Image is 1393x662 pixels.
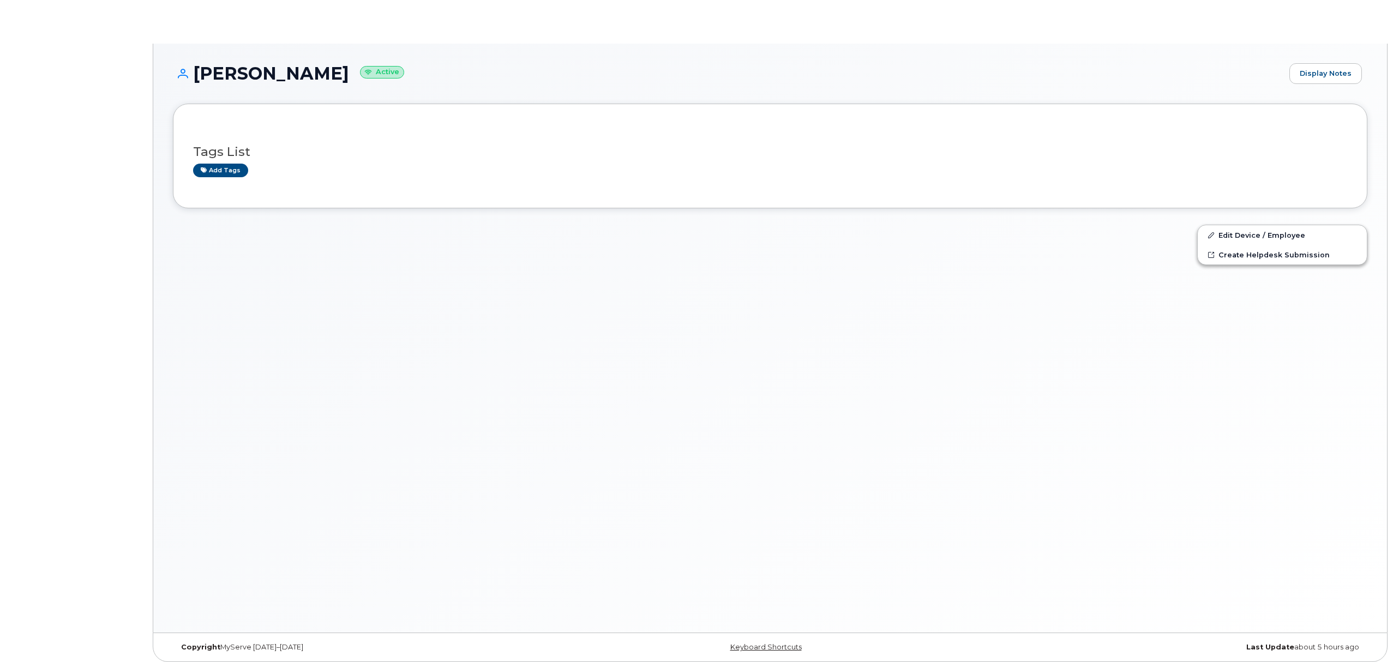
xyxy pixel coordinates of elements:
[969,643,1367,652] div: about 5 hours ago
[1198,225,1367,245] a: Edit Device / Employee
[360,66,404,79] small: Active
[173,64,1284,83] h1: [PERSON_NAME]
[1246,643,1294,651] strong: Last Update
[730,643,802,651] a: Keyboard Shortcuts
[173,643,571,652] div: MyServe [DATE]–[DATE]
[1198,245,1367,264] a: Create Helpdesk Submission
[181,643,220,651] strong: Copyright
[193,164,248,177] a: Add tags
[193,145,1347,159] h3: Tags List
[1289,63,1362,84] a: Display Notes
